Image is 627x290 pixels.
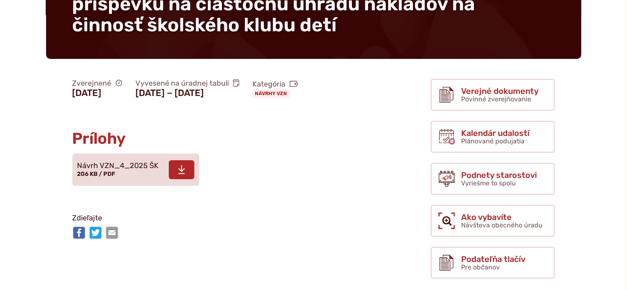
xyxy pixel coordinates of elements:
[462,95,531,103] span: Povinné zverejňovanie
[431,205,555,237] a: Ako vybavíte Návšteva obecného úradu
[135,88,240,98] figcaption: [DATE] − [DATE]
[462,179,516,187] span: Vyriešme to spolu
[462,137,525,145] span: Plánované podujatia
[72,130,365,147] h2: Prílohy
[431,79,555,111] a: Verejné dokumenty Povinné zverejňovanie
[252,80,298,89] span: Kategória
[89,226,102,239] img: Zdieľať na Twitteri
[72,226,86,239] img: Zdieľať na Facebooku
[72,212,365,225] p: Zdieľajte
[462,129,530,138] span: Kalendár udalostí
[431,121,555,153] a: Kalendár udalostí Plánované podujatia
[135,79,240,88] span: Vyvesené na úradnej tabuli
[72,79,122,88] span: Zverejnené
[105,226,119,239] img: Zdieľať e-mailom
[431,163,555,195] a: Podnety starostovi Vyriešme to spolu
[462,213,543,222] span: Ako vybavíte
[462,263,500,271] span: Pre občanov
[252,89,289,98] a: Návrhy VZN
[77,162,159,170] span: Návrh VZN_4_2025 ŠK
[462,255,526,264] span: Podateľňa tlačív
[72,88,122,98] figcaption: [DATE]
[462,87,539,96] span: Verejné dokumenty
[462,171,537,180] span: Podnety starostovi
[77,171,116,178] span: 206 KB / PDF
[462,221,543,229] span: Návšteva obecného úradu
[72,154,199,186] a: Návrh VZN_4_2025 ŠK 206 KB / PDF
[431,247,555,279] a: Podateľňa tlačív Pre občanov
